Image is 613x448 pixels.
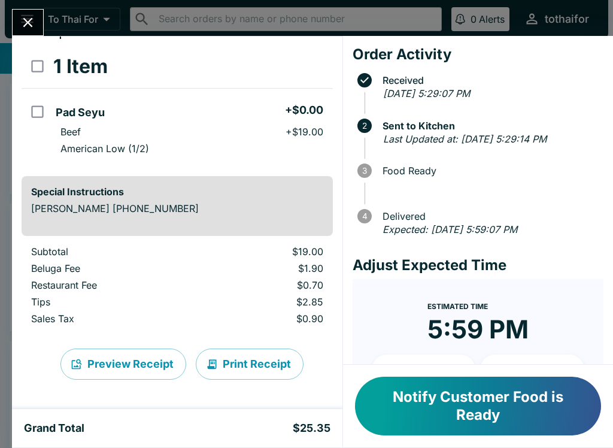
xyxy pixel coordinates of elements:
[362,211,367,221] text: 4
[286,126,323,138] p: + $19.00
[285,103,323,117] h5: + $0.00
[355,377,601,435] button: Notify Customer Food is Ready
[24,421,84,435] h5: Grand Total
[372,355,476,385] button: + 10
[31,262,189,274] p: Beluga Fee
[60,349,186,380] button: Preview Receipt
[353,256,603,274] h4: Adjust Expected Time
[208,262,323,274] p: $1.90
[362,121,367,131] text: 2
[362,166,367,175] text: 3
[31,313,189,325] p: Sales Tax
[353,46,603,63] h4: Order Activity
[377,120,603,131] span: Sent to Kitchen
[31,279,189,291] p: Restaurant Fee
[293,421,330,435] h5: $25.35
[377,211,603,222] span: Delivered
[208,246,323,258] p: $19.00
[208,313,323,325] p: $0.90
[427,302,488,311] span: Estimated Time
[31,246,189,258] p: Subtotal
[383,87,470,99] em: [DATE] 5:29:07 PM
[31,202,323,214] p: [PERSON_NAME] [PHONE_NUMBER]
[31,186,323,198] h6: Special Instructions
[22,246,333,329] table: orders table
[480,355,584,385] button: + 20
[196,349,304,380] button: Print Receipt
[60,126,81,138] p: Beef
[56,105,105,120] h5: Pad Seyu
[53,55,108,78] h3: 1 Item
[60,143,149,155] p: American Low (1/2)
[22,45,333,167] table: orders table
[208,279,323,291] p: $0.70
[31,296,189,308] p: Tips
[208,296,323,308] p: $2.85
[377,165,603,176] span: Food Ready
[427,314,529,345] time: 5:59 PM
[377,75,603,86] span: Received
[13,10,43,35] button: Close
[383,133,547,145] em: Last Updated at: [DATE] 5:29:14 PM
[383,223,517,235] em: Expected: [DATE] 5:59:07 PM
